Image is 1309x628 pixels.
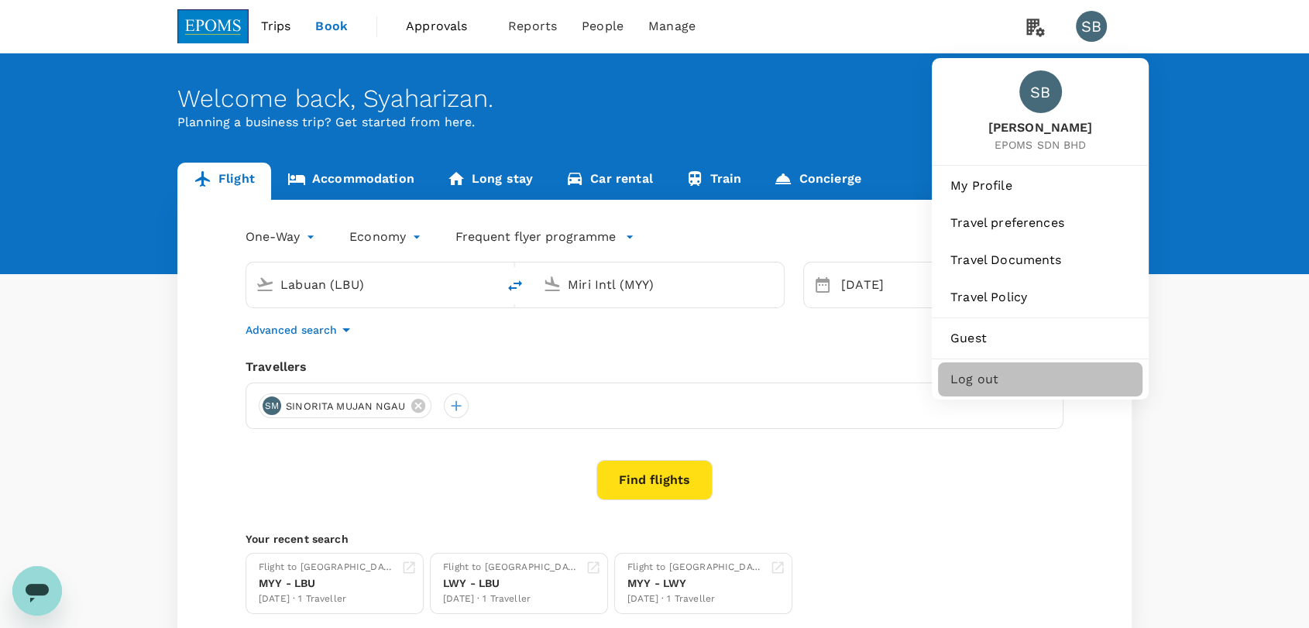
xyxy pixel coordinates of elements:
[669,163,758,200] a: Train
[177,163,271,200] a: Flight
[938,206,1142,240] a: Travel preferences
[1019,70,1062,113] div: SB
[773,283,776,286] button: Open
[568,273,751,297] input: Going to
[259,592,395,607] div: [DATE] · 1 Traveller
[1076,11,1107,42] div: SB
[259,575,395,592] div: MYY - LBU
[486,283,489,286] button: Open
[988,119,1093,137] span: [PERSON_NAME]
[938,243,1142,277] a: Travel Documents
[246,322,337,338] p: Advanced search
[443,575,579,592] div: LWY - LBU
[443,592,579,607] div: [DATE] · 1 Traveller
[950,288,1130,307] span: Travel Policy
[261,17,291,36] span: Trips
[508,17,557,36] span: Reports
[263,396,281,415] div: SM
[455,228,634,246] button: Frequent flyer programme
[988,137,1093,153] span: EPOMS SDN BHD
[280,273,464,297] input: Depart from
[950,177,1130,195] span: My Profile
[455,228,616,246] p: Frequent flyer programme
[431,163,549,200] a: Long stay
[177,9,249,43] img: EPOMS SDN BHD
[596,460,713,500] button: Find flights
[259,393,431,418] div: SMSINORITA MUJAN NGAU
[938,169,1142,203] a: My Profile
[938,362,1142,396] div: Log out
[12,566,62,616] iframe: Button to launch messaging window
[246,321,356,339] button: Advanced search
[582,17,624,36] span: People
[627,592,764,607] div: [DATE] · 1 Traveller
[627,560,764,575] div: Flight to [GEOGRAPHIC_DATA]
[277,399,414,414] span: SINORITA MUJAN NGAU
[950,370,1130,389] span: Log out
[259,560,395,575] div: Flight to [GEOGRAPHIC_DATA]
[406,17,483,36] span: Approvals
[758,163,877,200] a: Concierge
[938,280,1142,314] a: Travel Policy
[315,17,348,36] span: Book
[246,531,1063,547] p: Your recent search
[938,321,1142,355] a: Guest
[950,214,1130,232] span: Travel preferences
[950,329,1130,348] span: Guest
[177,84,1132,113] div: Welcome back , Syaharizan .
[443,560,579,575] div: Flight to [GEOGRAPHIC_DATA]
[549,163,669,200] a: Car rental
[835,269,940,300] div: [DATE]
[950,251,1130,269] span: Travel Documents
[648,17,696,36] span: Manage
[177,113,1132,132] p: Planning a business trip? Get started from here.
[246,358,1063,376] div: Travellers
[349,225,424,249] div: Economy
[627,575,764,592] div: MYY - LWY
[271,163,431,200] a: Accommodation
[496,267,534,304] button: delete
[246,225,318,249] div: One-Way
